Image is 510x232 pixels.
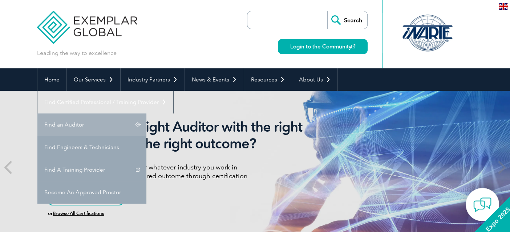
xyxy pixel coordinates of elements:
img: open_square.png [351,44,355,48]
a: Find Certified Professional / Training Provider [37,91,173,113]
img: contact-chat.png [473,196,491,214]
a: Our Services [67,68,120,91]
p: Leading the way to excellence [37,49,117,57]
input: Search [327,11,367,29]
a: Browse All Certifications [53,211,104,216]
a: About Us [292,68,337,91]
a: Industry Partners [121,68,185,91]
a: Resources [244,68,292,91]
h2: Want to be the right Auditor with the right skills to deliver the right outcome? [48,119,320,152]
a: Become An Approved Proctor [37,181,146,204]
h6: or [48,211,320,216]
a: Home [37,68,66,91]
a: Find Engineers & Technicians [37,136,146,159]
p: Whatever language you speak or whatever industry you work in We are here to support your desired ... [48,163,320,180]
a: Login to the Community [278,39,368,54]
img: en [499,3,508,10]
a: Find an Auditor [37,113,146,136]
a: Find A Training Provider [37,159,146,181]
a: News & Events [185,68,244,91]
